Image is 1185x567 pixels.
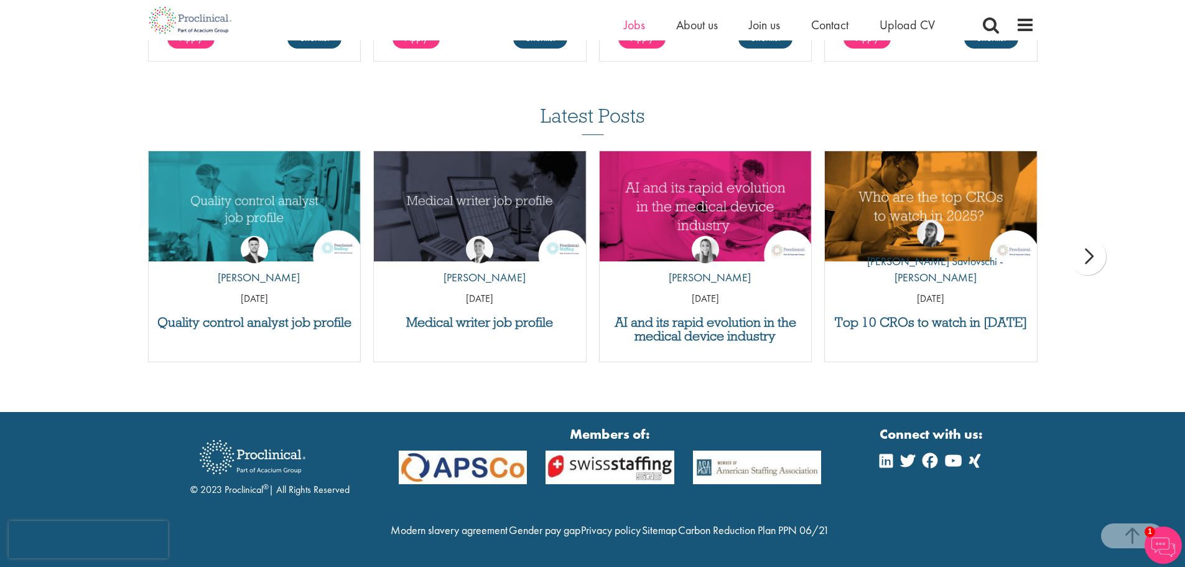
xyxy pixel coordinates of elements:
[606,316,806,343] a: AI and its rapid evolution in the medical device industry
[434,269,526,286] p: [PERSON_NAME]
[825,253,1037,285] p: [PERSON_NAME] Savlovschi - [PERSON_NAME]
[825,220,1037,291] a: Theodora Savlovschi - Wicks [PERSON_NAME] Savlovschi - [PERSON_NAME]
[692,236,719,263] img: Hannah Burke
[155,316,355,329] a: Quality control analyst job profile
[624,17,645,33] a: Jobs
[391,523,508,537] a: Modern slavery agreement
[581,523,641,537] a: Privacy policy
[880,17,935,33] a: Upload CV
[149,292,361,306] p: [DATE]
[600,292,812,306] p: [DATE]
[374,151,586,261] img: Medical writer job profile
[678,523,829,537] a: Carbon Reduction Plan PPN 06/21
[241,236,268,263] img: Joshua Godden
[825,151,1037,261] a: Link to a post
[917,220,944,247] img: Theodora Savlovschi - Wicks
[208,269,300,286] p: [PERSON_NAME]
[659,269,751,286] p: [PERSON_NAME]
[149,151,361,261] img: quality control analyst job profile
[811,17,848,33] a: Contact
[825,151,1037,261] img: Top 10 CROs 2025 | Proclinical
[208,236,300,292] a: Joshua Godden [PERSON_NAME]
[263,482,269,492] sup: ®
[684,451,831,485] img: APSCo
[466,236,493,263] img: George Watson
[676,17,718,33] a: About us
[380,316,580,329] a: Medical writer job profile
[374,151,586,261] a: Link to a post
[831,316,1031,329] a: Top 10 CROs to watch in [DATE]
[659,236,751,292] a: Hannah Burke [PERSON_NAME]
[600,151,812,261] a: Link to a post
[1145,527,1182,564] img: Chatbot
[541,105,645,135] h3: Latest Posts
[1069,238,1106,275] div: next
[374,292,586,306] p: [DATE]
[880,424,985,444] strong: Connect with us:
[642,523,677,537] a: Sitemap
[149,151,361,261] a: Link to a post
[190,431,350,497] div: © 2023 Proclinical | All Rights Reserved
[399,424,822,444] strong: Members of:
[825,292,1037,306] p: [DATE]
[1145,527,1155,537] span: 1
[389,451,537,485] img: APSCo
[190,431,315,483] img: Proclinical Recruitment
[536,451,684,485] img: APSCo
[9,521,168,558] iframe: reCAPTCHA
[434,236,526,292] a: George Watson [PERSON_NAME]
[509,523,580,537] a: Gender pay gap
[749,17,780,33] a: Join us
[600,151,812,261] img: AI and Its Impact on the Medical Device Industry | Proclinical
